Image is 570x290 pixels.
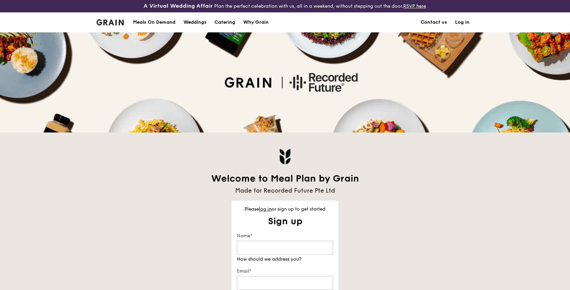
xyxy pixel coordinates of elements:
a: log in [259,206,272,212]
img: Grain logo [279,149,291,165]
a: Contact us [417,12,451,32]
div: Sign up [232,215,338,227]
div: How should we address you? [237,256,333,263]
div: Why Grain [243,12,269,32]
div: Meals On Demand [133,12,175,32]
div: Please or sign up to get started [232,206,338,213]
label: Name* [237,233,333,239]
h3: A Virtual Wedding Affair [144,3,213,9]
div: Plan the perfect celebration with us, all in a weekend, without stepping out the door. [95,3,475,10]
a: Log in [451,12,473,32]
a: Weddings [179,12,210,32]
a: Why Grain [239,12,273,32]
label: Email* [237,268,333,275]
a: Catering [210,12,239,32]
img: Grain [97,19,124,25]
div: Made for Recorded Future Pte Ltd [205,186,365,195]
a: RSVP here [403,3,426,9]
a: GrainGrain [97,12,124,32]
div: Catering [215,12,235,32]
div: Welcome to Meal Plan by Grain [205,173,365,185]
div: Weddings [183,12,206,32]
